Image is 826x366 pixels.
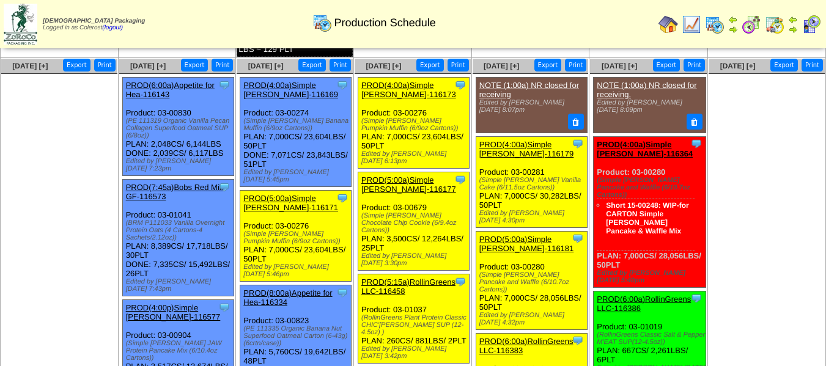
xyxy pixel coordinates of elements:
div: Edited by [PERSON_NAME] [DATE] 6:13pm [361,150,469,165]
div: (Simple [PERSON_NAME] Banana Muffin (6/9oz Cartons)) [243,117,351,132]
a: NOTE (1:00a) NR closed for receiving [479,81,579,99]
img: calendarprod.gif [705,15,725,34]
div: Edited by [PERSON_NAME] [DATE] 4:32pm [479,312,587,326]
a: PROD(6:00a)Appetite for Hea-116143 [126,81,215,99]
div: Edited by [PERSON_NAME] [DATE] 8:07pm [479,99,583,114]
a: PROD(7:45a)Bobs Red Mill GF-116573 [126,183,223,201]
img: Tooltip [336,192,348,204]
div: Product: 03-00274 PLAN: 7,000CS / 23,604LBS / 50PLT DONE: 7,071CS / 23,843LBS / 51PLT [240,78,352,187]
div: (Simple [PERSON_NAME] Vanilla Cake (6/11.5oz Cartons)) [479,177,587,191]
button: Export [416,59,444,71]
a: PROD(4:00a)Simple [PERSON_NAME]-116179 [479,140,574,158]
img: Tooltip [572,334,584,346]
a: PROD(4:00p)Simple [PERSON_NAME]-116577 [126,303,221,321]
img: Tooltip [218,181,230,193]
div: Product: 03-00679 PLAN: 3,500CS / 12,264LBS / 25PLT [358,172,470,271]
div: (Simple [PERSON_NAME] Pancake and Waffle (6/10.7oz Cartons)) [479,271,587,293]
img: Tooltip [454,79,466,91]
img: zoroco-logo-small.webp [4,4,37,45]
img: Tooltip [690,292,702,304]
img: Tooltip [336,287,348,299]
img: Tooltip [336,79,348,91]
button: Delete Note [687,114,702,130]
button: Print [94,59,116,71]
div: Product: 03-01037 PLAN: 260CS / 881LBS / 2PLT [358,274,470,364]
a: [DATE] [+] [12,62,48,70]
button: Print [802,59,823,71]
button: Export [63,59,90,71]
a: NOTE (1:00a) NR closed for receiving. [597,81,696,99]
img: calendarprod.gif [312,13,332,32]
span: Logged in as Colerost [43,18,145,31]
button: Print [684,59,705,71]
a: PROD(5:00a)Simple [PERSON_NAME]-116181 [479,235,574,253]
div: (BRM P111033 Vanilla Overnight Protein Oats (4 Cartons-4 Sachets/2.12oz)) [126,219,234,241]
button: Export [298,59,326,71]
img: arrowleft.gif [728,15,738,24]
img: home.gif [658,15,678,34]
div: (Simple [PERSON_NAME] Chocolate Chip Cookie (6/9.4oz Cartons)) [361,212,469,234]
a: PROD(6:00a)RollinGreens LLC-116383 [479,337,573,355]
div: (PE 111335 Organic Banana Nut Superfood Oatmeal Carton (6-43g)(6crtn/case)) [243,325,351,347]
img: Tooltip [690,137,702,150]
button: Export [653,59,680,71]
img: calendarblend.gif [742,15,761,34]
button: Delete Note [568,114,584,130]
div: Edited by [PERSON_NAME] [DATE] 4:30pm [479,210,587,224]
a: PROD(5:15a)RollinGreens LLC-116458 [361,277,455,296]
a: PROD(5:00a)Simple [PERSON_NAME]-116171 [243,194,338,212]
div: (Simple [PERSON_NAME] Pumpkin Muffin (6/9oz Cartons)) [361,117,469,132]
button: Print [565,59,586,71]
button: Export [181,59,208,71]
div: Product: 03-00280 PLAN: 7,000CS / 28,056LBS / 50PLT [594,136,706,287]
div: (RollinGreens Plant Protein Classic CHIC'[PERSON_NAME] SUP (12-4.5oz) ) [361,314,469,336]
a: [DATE] [+] [130,62,166,70]
img: Tooltip [454,174,466,186]
div: Edited by [PERSON_NAME] [DATE] 7:43pm [126,278,234,293]
a: Short 15-00248: WIP-for CARTON Simple [PERSON_NAME] Pancake & Waffle Mix [606,201,688,235]
div: (Simple [PERSON_NAME] Pumpkin Muffin (6/9oz Cartons)) [243,230,351,245]
img: arrowright.gif [728,24,738,34]
a: [DATE] [+] [602,62,637,70]
a: PROD(4:00a)Simple [PERSON_NAME]-116173 [361,81,456,99]
img: Tooltip [572,232,584,244]
div: Product: 03-00830 PLAN: 2,048CS / 6,144LBS DONE: 2,039CS / 6,117LBS [122,78,234,176]
button: Print [448,59,469,71]
div: (Simple [PERSON_NAME] Pancake and Waffle (6/10.7oz Cartons)) [597,177,705,199]
img: Tooltip [454,276,466,288]
span: [DEMOGRAPHIC_DATA] Packaging [43,18,145,24]
a: PROD(4:00a)Simple [PERSON_NAME]-116169 [243,81,338,99]
a: PROD(8:00a)Appetite for Hea-116334 [243,288,332,307]
img: Tooltip [218,301,230,313]
div: Edited by [PERSON_NAME] [DATE] 8:09pm [597,99,701,114]
img: arrowleft.gif [788,15,798,24]
img: calendarinout.gif [765,15,784,34]
a: (logout) [102,24,123,31]
div: Edited by [PERSON_NAME] [DATE] 5:45pm [243,169,351,183]
img: arrowright.gif [788,24,798,34]
div: Product: 03-01041 PLAN: 8,389CS / 17,718LBS / 30PLT DONE: 7,335CS / 15,492LBS / 26PLT [122,180,234,296]
div: Edited by [PERSON_NAME] [DATE] 7:23pm [126,158,234,172]
a: [DATE] [+] [248,62,284,70]
a: PROD(5:00a)Simple [PERSON_NAME]-116177 [361,175,456,194]
a: [DATE] [+] [366,62,401,70]
div: Product: 03-00280 PLAN: 7,000CS / 28,056LBS / 50PLT [476,231,587,329]
a: PROD(6:00a)RollinGreens LLC-116386 [597,295,691,313]
div: Edited by [PERSON_NAME] [DATE] 5:46pm [243,263,351,278]
img: Tooltip [572,137,584,150]
img: Tooltip [218,79,230,91]
a: PROD(4:00a)Simple [PERSON_NAME]-116364 [597,140,693,158]
button: Print [330,59,351,71]
a: [DATE] [+] [720,62,756,70]
img: calendarcustomer.gif [802,15,821,34]
div: Product: 03-00281 PLAN: 7,000CS / 30,282LBS / 50PLT [476,136,587,227]
div: Edited by [PERSON_NAME] [DATE] 5:40pm [597,269,705,284]
a: [DATE] [+] [484,62,519,70]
